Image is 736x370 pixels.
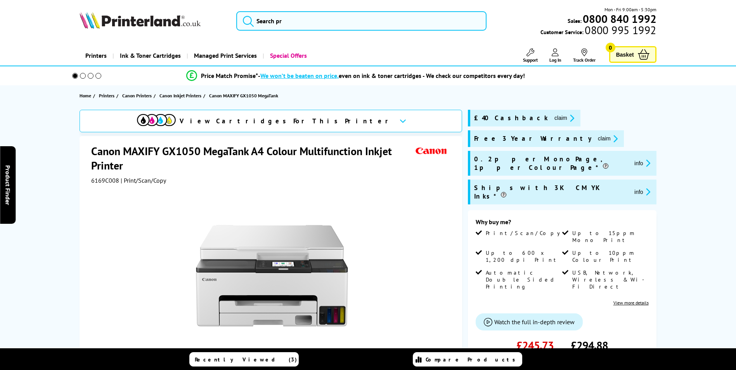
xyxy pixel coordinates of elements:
[180,117,393,125] span: View Cartridges For This Printer
[573,48,596,63] a: Track Order
[474,114,548,123] span: £40 Cashback
[616,49,634,60] span: Basket
[486,230,566,237] span: Print/Scan/Copy
[137,114,176,126] img: cmyk-icon.svg
[258,72,525,80] div: - even on ink & toner cartridges - We check our competitors every day!
[196,200,348,352] img: Canon MAXIFY GX1050 MegaTank
[549,57,561,63] span: Log In
[474,183,628,201] span: Ships with 3K CMYK Inks*
[159,92,201,100] span: Canon Inkjet Printers
[122,92,152,100] span: Canon Printers
[91,144,414,173] h1: Canon MAXIFY GX1050 MegaTank A4 Colour Multifunction Inkjet Printer
[596,134,620,143] button: promo-description
[572,230,647,244] span: Up to 15ppm Mono Print
[263,46,313,66] a: Special Offers
[414,144,449,158] img: Canon
[540,26,656,36] span: Customer Service:
[62,69,650,83] li: modal_Promise
[209,93,278,99] span: Canon MAXIFY GX1050 MegaTank
[516,338,554,353] span: £245.73
[113,46,187,66] a: Ink & Toner Cartridges
[99,92,114,100] span: Printers
[584,26,656,34] span: 0800 995 1992
[549,48,561,63] a: Log In
[91,176,119,184] span: 6169C008
[80,92,91,100] span: Home
[632,187,653,196] button: promo-description
[613,300,649,306] a: View more details
[236,11,487,31] input: Search pr
[568,17,582,24] span: Sales:
[426,356,520,363] span: Compare Products
[571,338,608,353] span: £294.88
[120,46,181,66] span: Ink & Toner Cartridges
[474,134,592,143] span: Free 3 Year Warranty
[582,15,656,22] a: 0800 840 1992
[4,165,12,205] span: Product Finder
[609,46,656,63] a: Basket 0
[189,352,299,367] a: Recently Viewed (3)
[260,72,339,80] span: We won’t be beaten on price,
[523,48,538,63] a: Support
[632,159,653,168] button: promo-description
[476,218,649,230] div: Why buy me?
[604,6,656,13] span: Mon - Fri 9:00am - 5:30pm
[486,249,560,263] span: Up to 600 x 1,200 dpi Print
[583,12,656,26] b: 0800 840 1992
[80,12,227,30] a: Printerland Logo
[80,92,93,100] a: Home
[486,269,560,290] span: Automatic Double Sided Printing
[572,249,647,263] span: Up to 10ppm Colour Print
[187,46,263,66] a: Managed Print Services
[122,92,154,100] a: Canon Printers
[523,57,538,63] span: Support
[159,92,203,100] a: Canon Inkjet Printers
[201,72,258,80] span: Price Match Promise*
[121,176,166,184] span: | Print/Scan/Copy
[80,46,113,66] a: Printers
[474,155,628,172] span: 0.2p per Mono Page, 1p per Colour Page*
[80,12,201,29] img: Printerland Logo
[195,356,297,363] span: Recently Viewed (3)
[572,269,647,290] span: USB, Network, Wireless & Wi-Fi Direct
[413,352,522,367] a: Compare Products
[494,318,575,326] span: Watch the full in-depth review
[606,43,615,52] span: 0
[552,114,577,123] button: promo-description
[99,92,116,100] a: Printers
